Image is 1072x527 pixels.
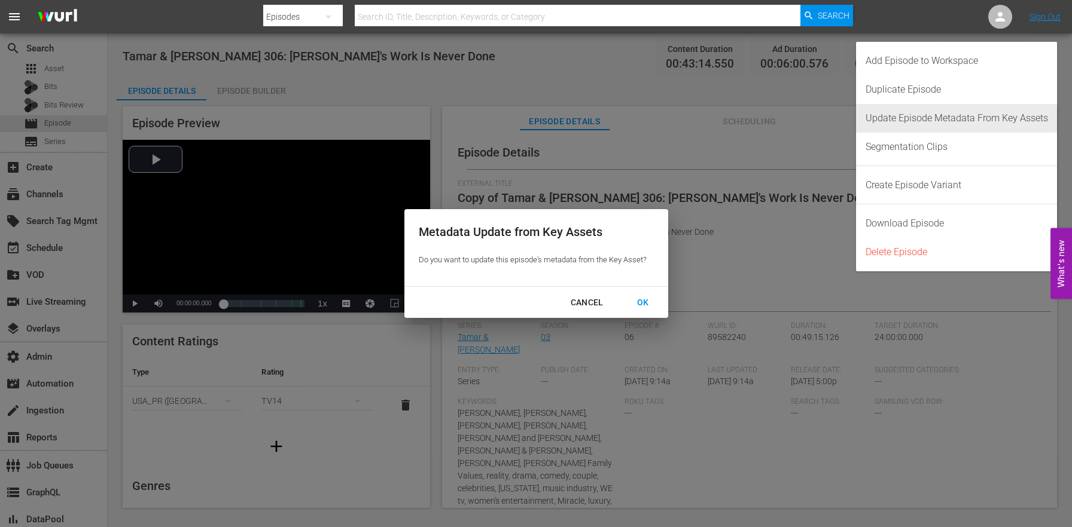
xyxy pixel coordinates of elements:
[866,171,1048,200] div: Create Episode Variant
[818,5,849,26] span: Search
[866,238,1048,266] div: Delete Episode
[561,295,613,310] div: Cancel
[556,292,618,314] button: Cancel
[866,47,1048,75] div: Add Episode to Workspace
[866,133,1048,161] div: Segmentation Clips
[419,255,647,266] p: Do you want to update this episode's metadata from the Key Asset?
[866,75,1048,104] div: Duplicate Episode
[419,223,647,241] div: Metadata Update from Key Assets
[1030,12,1061,22] a: Sign Out
[866,104,1048,133] div: Update Episode Metadata From Key Assets
[866,209,1048,238] div: Download Episode
[29,3,86,31] img: ans4CAIJ8jUAAAAAAAAAAAAAAAAAAAAAAAAgQb4GAAAAAAAAAAAAAAAAAAAAAAAAJMjXAAAAAAAAAAAAAAAAAAAAAAAAgAT5G...
[623,292,663,314] button: OK
[628,295,659,310] div: OK
[1050,228,1072,299] button: Open Feedback Widget
[7,10,22,24] span: menu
